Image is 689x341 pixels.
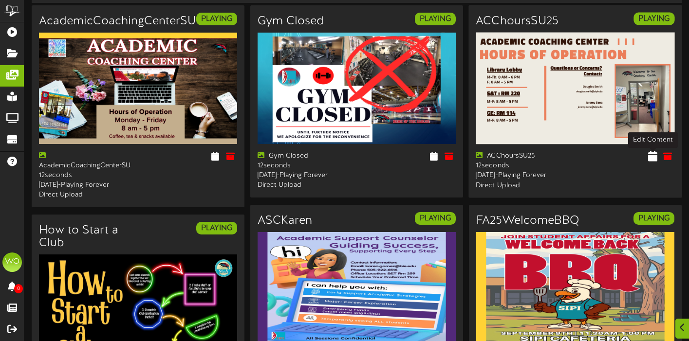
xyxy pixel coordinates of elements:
strong: PLAYING [201,15,232,23]
img: 90ad7f28-cd9d-4a04-9ad6-386801dd799b.png [39,33,237,144]
div: [DATE] - Playing Forever [39,180,130,190]
h3: Gym Closed [258,15,324,28]
img: e4280b11-1aa3-4c2a-bdb4-0f1a0456692e.png [476,33,675,144]
div: Direct Upload [258,180,349,190]
div: Direct Upload [476,181,568,191]
strong: PLAYING [638,14,670,23]
span: 0 [14,284,23,293]
h3: FA25WelcomeBBQ [476,215,579,227]
strong: PLAYING [420,15,451,23]
div: 12 seconds [39,171,130,180]
h3: AcademicCoachingCenterSU [39,15,196,28]
div: WO [2,252,22,272]
strong: PLAYING [201,224,232,233]
h3: ASCKaren [258,215,312,227]
div: [DATE] - Playing Forever [476,171,568,181]
strong: PLAYING [420,214,451,223]
div: Gym Closed [258,151,349,161]
img: 90de4f17-2892-45f5-a19a-7b43f6057e09.png [258,33,456,144]
div: [DATE] - Playing Forever [258,171,349,180]
strong: PLAYING [638,214,670,223]
div: ACChoursSU25 [476,151,568,161]
h3: ACChoursSU25 [476,15,559,27]
h3: How to Start a Club [39,224,130,250]
div: 12 seconds [476,161,568,171]
div: AcademicCoachingCenterSU [39,151,130,171]
div: 12 seconds [258,161,349,171]
div: Direct Upload [39,190,130,200]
